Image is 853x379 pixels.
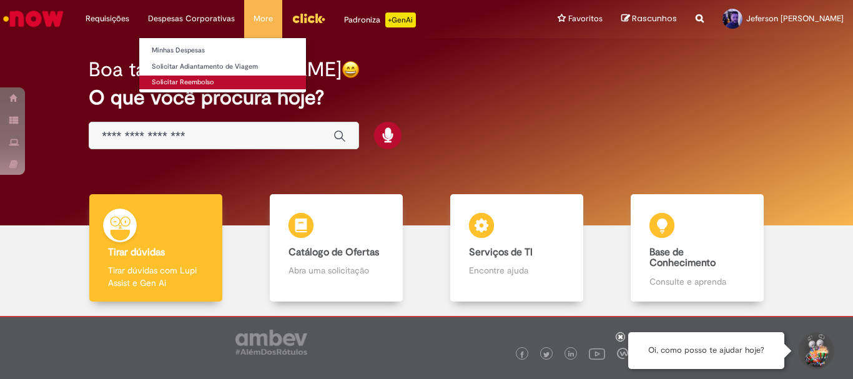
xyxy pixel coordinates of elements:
[148,12,235,25] span: Despesas Corporativas
[89,59,342,81] h2: Boa tarde, [PERSON_NAME]
[139,76,306,89] a: Solicitar Reembolso
[89,87,764,109] h2: O que você procura hoje?
[139,44,306,57] a: Minhas Despesas
[254,12,273,25] span: More
[607,194,787,302] a: Base de Conhecimento Consulte e aprenda
[246,194,426,302] a: Catálogo de Ofertas Abra uma solicitação
[108,246,165,258] b: Tirar dúvidas
[589,345,605,362] img: logo_footer_youtube.png
[469,264,564,277] p: Encontre ajuda
[519,352,525,358] img: logo_footer_facebook.png
[292,9,325,27] img: click_logo_yellow_360x200.png
[86,12,129,25] span: Requisições
[568,351,574,358] img: logo_footer_linkedin.png
[649,246,716,270] b: Base de Conhecimento
[746,13,844,24] span: Jeferson [PERSON_NAME]
[649,275,744,288] p: Consulte e aprenda
[108,264,203,289] p: Tirar dúvidas com Lupi Assist e Gen Ai
[385,12,416,27] p: +GenAi
[1,6,66,31] img: ServiceNow
[617,348,628,359] img: logo_footer_workplace.png
[543,352,550,358] img: logo_footer_twitter.png
[342,61,360,79] img: happy-face.png
[66,194,246,302] a: Tirar dúvidas Tirar dúvidas com Lupi Assist e Gen Ai
[344,12,416,27] div: Padroniza
[797,332,834,370] button: Iniciar Conversa de Suporte
[568,12,603,25] span: Favoritos
[632,12,677,24] span: Rascunhos
[628,332,784,369] div: Oi, como posso te ajudar hoje?
[426,194,607,302] a: Serviços de TI Encontre ajuda
[469,246,533,258] b: Serviços de TI
[621,13,677,25] a: Rascunhos
[288,246,379,258] b: Catálogo de Ofertas
[139,37,307,93] ul: Despesas Corporativas
[288,264,383,277] p: Abra uma solicitação
[235,330,307,355] img: logo_footer_ambev_rotulo_gray.png
[139,60,306,74] a: Solicitar Adiantamento de Viagem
